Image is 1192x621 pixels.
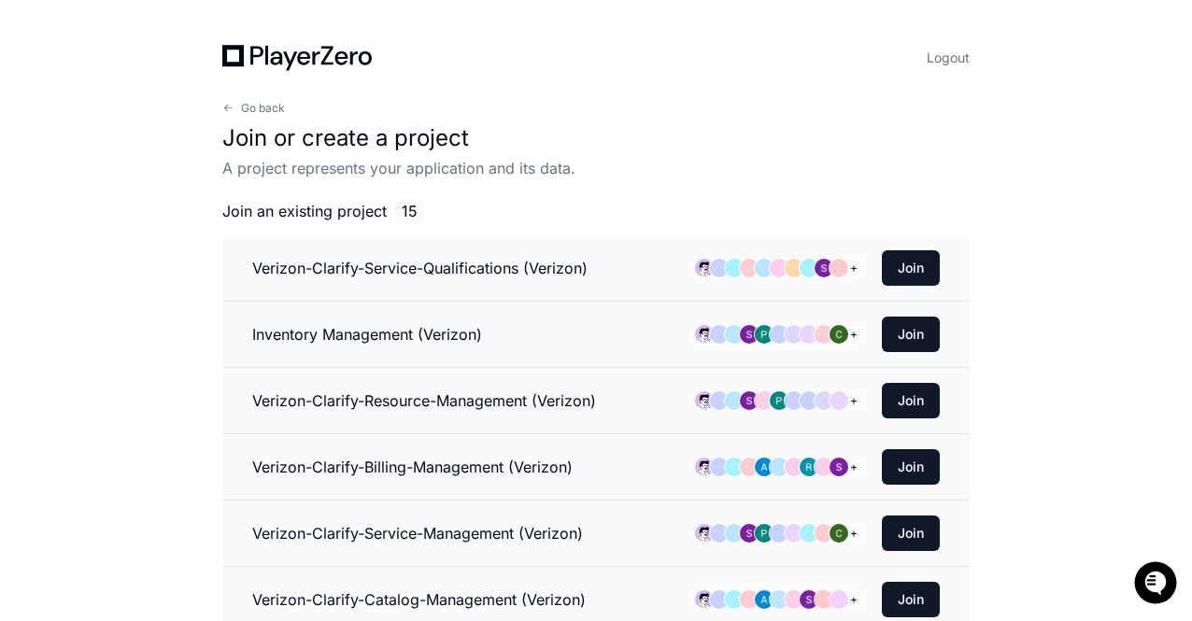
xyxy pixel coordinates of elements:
[252,323,482,346] h3: Inventory Management (Verizon)
[830,524,848,543] img: ACg8ocKkQdaZ7O0W4isa6ORNxlMkUhTbx31wX9jVkdgwMeQO7anWDQ=s96-c
[882,317,940,352] button: Join
[241,101,285,116] span: Go back
[222,200,387,222] span: Join an existing project
[695,259,714,277] img: avatar
[252,588,586,611] h3: Verizon-Clarify-Catalog-Management (Verizon)
[740,391,759,410] img: ACg8ocLMZVwJcQ6ienYYOShb2_tczwC2Z7Z6u8NUc1SVA7ddq9cPVg=s96-c
[222,123,970,153] h1: Join or create a project
[844,590,863,609] div: +
[64,139,306,158] div: Start new chat
[394,198,425,224] span: 15
[695,524,714,543] img: avatar
[19,139,52,173] img: 1736555170064-99ba0984-63c1-480f-8ee9-699278ef63ed
[695,325,714,344] img: avatar
[186,196,226,210] span: Pylon
[252,522,583,544] h3: Verizon-Clarify-Service-Management (Verizon)
[695,590,714,609] img: avatar
[222,157,970,179] p: A project represents your application and its data.
[830,458,848,476] img: ACg8ocLMZVwJcQ6ienYYOShb2_tczwC2Z7Z6u8NUc1SVA7ddq9cPVg=s96-c
[770,391,788,410] img: ACg8ocLL3vXvdba5S5V7nChXuiKYjYAj5GQFF3QGVBb6etwgLiZA=s96-c
[755,458,773,476] img: ACg8ocKz7EBFCnWPdTv19o9m_nca3N0OVJEOQCGwElfmCyRVJ95dZw=s96-c
[222,101,285,116] button: Go back
[252,456,573,478] h3: Verizon-Clarify-Billing-Management (Verizon)
[132,195,226,210] a: Powered byPylon
[318,145,340,167] button: Start new chat
[695,391,714,410] img: avatar
[740,524,759,543] img: ACg8ocLMZVwJcQ6ienYYOShb2_tczwC2Z7Z6u8NUc1SVA7ddq9cPVg=s96-c
[844,524,863,543] div: +
[882,250,940,286] button: Join
[740,325,759,344] img: ACg8ocLMZVwJcQ6ienYYOShb2_tczwC2Z7Z6u8NUc1SVA7ddq9cPVg=s96-c
[844,325,863,344] div: +
[19,19,56,56] img: PlayerZero
[882,515,940,551] button: Join
[695,458,714,476] img: avatar
[844,458,863,476] div: +
[844,391,863,410] div: +
[882,383,940,418] button: Join
[800,590,818,609] img: ACg8ocLMZVwJcQ6ienYYOShb2_tczwC2Z7Z6u8NUc1SVA7ddq9cPVg=s96-c
[927,45,970,71] button: Logout
[815,259,833,277] img: ACg8ocLMZVwJcQ6ienYYOShb2_tczwC2Z7Z6u8NUc1SVA7ddq9cPVg=s96-c
[1132,559,1183,610] iframe: Open customer support
[755,590,773,609] img: ACg8ocKz7EBFCnWPdTv19o9m_nca3N0OVJEOQCGwElfmCyRVJ95dZw=s96-c
[882,449,940,485] button: Join
[755,524,773,543] img: ACg8ocLL3vXvdba5S5V7nChXuiKYjYAj5GQFF3QGVBb6etwgLiZA=s96-c
[64,158,236,173] div: We're available if you need us!
[252,389,596,412] h3: Verizon-Clarify-Resource-Management (Verizon)
[844,259,863,277] div: +
[830,325,848,344] img: ACg8ocKkQdaZ7O0W4isa6ORNxlMkUhTbx31wX9jVkdgwMeQO7anWDQ=s96-c
[755,325,773,344] img: ACg8ocLL3vXvdba5S5V7nChXuiKYjYAj5GQFF3QGVBb6etwgLiZA=s96-c
[800,458,818,476] img: ACg8ocKe98R5IajcC9nfxVLUuL3S4isE1Cht4osb-NU_1AQdAPLmdw=s96-c
[19,75,340,105] div: Welcome
[252,257,588,279] h3: Verizon-Clarify-Service-Qualifications (Verizon)
[882,582,940,617] button: Join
